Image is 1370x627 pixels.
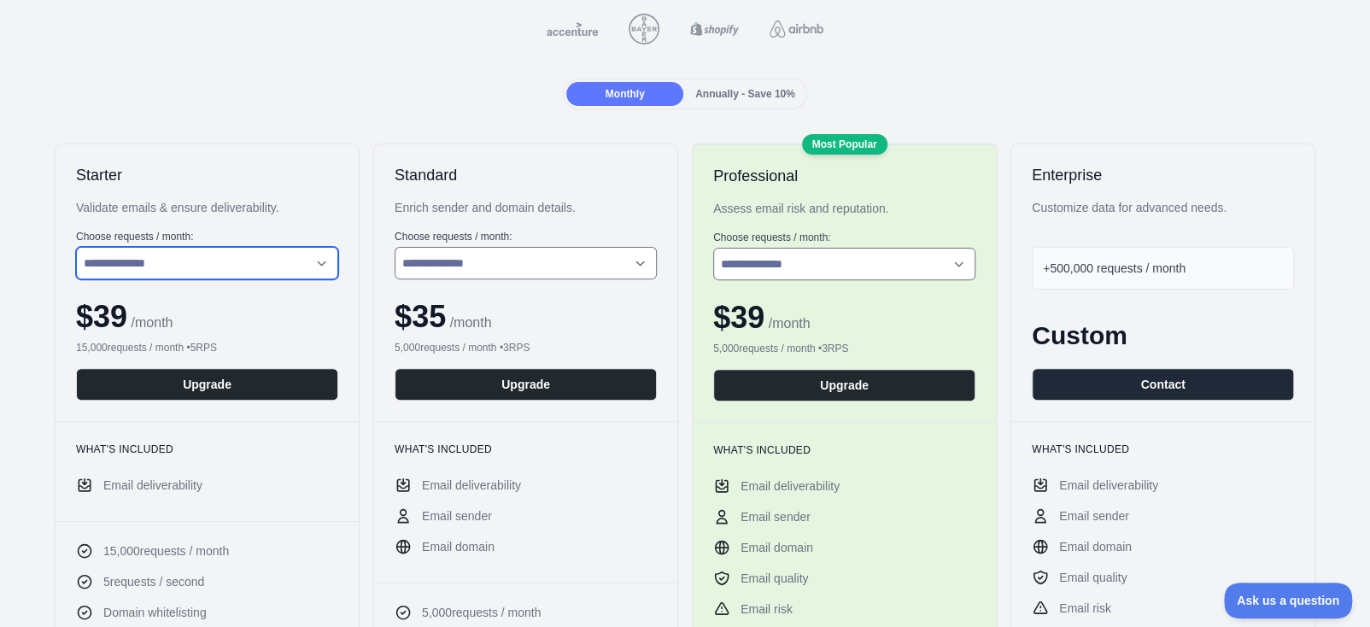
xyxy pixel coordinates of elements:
[764,316,810,331] span: / month
[713,342,975,355] div: 5,000 requests / month • 3 RPS
[1224,583,1353,618] iframe: Toggle Customer Support
[395,341,657,355] div: 5,000 requests / month • 3 RPS
[713,300,764,335] span: $ 39
[1032,321,1127,349] span: Custom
